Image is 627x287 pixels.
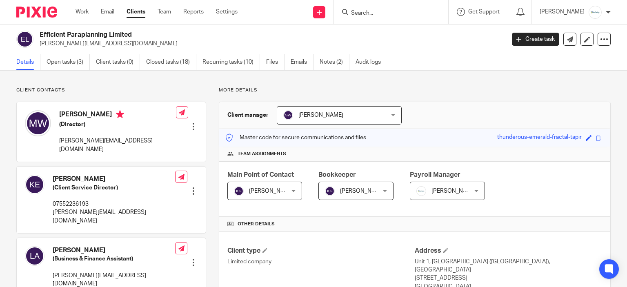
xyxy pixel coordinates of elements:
[116,110,124,118] i: Primary
[59,120,176,129] h5: (Director)
[216,8,238,16] a: Settings
[340,188,385,194] span: [PERSON_NAME]
[40,31,408,39] h2: Efficient Paraplanning Limited
[53,255,175,263] h5: (Business & Finance Assistant)
[25,246,44,266] img: svg%3E
[291,54,313,70] a: Emails
[238,151,286,157] span: Team assignments
[59,137,176,154] p: [PERSON_NAME][EMAIL_ADDRESS][DOMAIN_NAME]
[40,40,500,48] p: [PERSON_NAME][EMAIL_ADDRESS][DOMAIN_NAME]
[227,247,415,255] h4: Client type
[512,33,559,46] a: Create task
[318,171,356,178] span: Bookkeeper
[415,274,602,282] p: [STREET_ADDRESS]
[25,175,44,194] img: svg%3E
[227,171,294,178] span: Main Point of Contact
[416,186,426,196] img: Infinity%20Logo%20with%20Whitespace%20.png
[325,186,335,196] img: svg%3E
[225,133,366,142] p: Master code for secure communications and files
[16,31,33,48] img: svg%3E
[16,7,57,18] img: Pixie
[266,54,285,70] a: Files
[53,246,175,255] h4: [PERSON_NAME]
[227,111,269,119] h3: Client manager
[127,8,145,16] a: Clients
[410,171,460,178] span: Payroll Manager
[101,8,114,16] a: Email
[468,9,500,15] span: Get Support
[540,8,585,16] p: [PERSON_NAME]
[415,247,602,255] h4: Address
[183,8,204,16] a: Reports
[59,110,176,120] h4: [PERSON_NAME]
[47,54,90,70] a: Open tasks (3)
[16,87,206,93] p: Client contacts
[234,186,244,196] img: svg%3E
[53,200,175,208] p: 07552236193
[298,112,343,118] span: [PERSON_NAME]
[320,54,349,70] a: Notes (2)
[25,110,51,136] img: svg%3E
[53,184,175,192] h5: (Client Service Director)
[76,8,89,16] a: Work
[497,133,582,142] div: thunderous-emerald-fractal-tapir
[53,208,175,225] p: [PERSON_NAME][EMAIL_ADDRESS][DOMAIN_NAME]
[96,54,140,70] a: Client tasks (0)
[158,8,171,16] a: Team
[219,87,611,93] p: More details
[283,110,293,120] img: svg%3E
[238,221,275,227] span: Other details
[356,54,387,70] a: Audit logs
[16,54,40,70] a: Details
[415,258,602,274] p: Unit 1, [GEOGRAPHIC_DATA] ([GEOGRAPHIC_DATA]), [GEOGRAPHIC_DATA]
[249,188,294,194] span: [PERSON_NAME]
[53,175,175,183] h4: [PERSON_NAME]
[202,54,260,70] a: Recurring tasks (10)
[146,54,196,70] a: Closed tasks (18)
[589,6,602,19] img: Infinity%20Logo%20with%20Whitespace%20.png
[431,188,476,194] span: [PERSON_NAME]
[350,10,424,17] input: Search
[227,258,415,266] p: Limited company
